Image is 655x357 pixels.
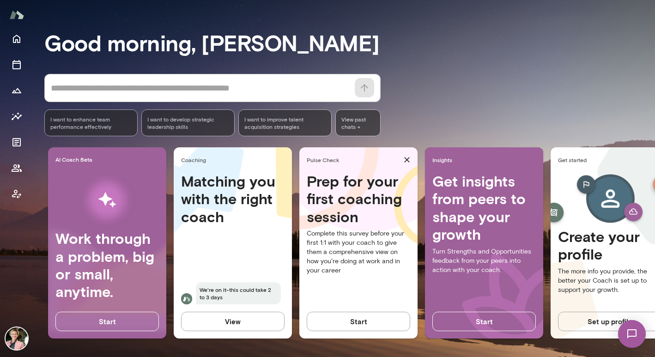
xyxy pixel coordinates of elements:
div: I want to enhance team performance effectively [44,109,138,136]
button: Insights [7,107,26,126]
div: I want to improve talent acquisition strategies [238,109,332,136]
span: Coaching [181,156,288,163]
p: Turn Strengths and Opportunities feedback from your peers into action with your coach. [432,247,536,275]
button: View [181,312,285,331]
button: Coach app [7,185,26,203]
span: We're on it-this could take 2 to 3 days [196,282,281,304]
h4: Prep for your first coaching session [307,172,410,225]
button: Members [7,159,26,177]
h4: Matching you with the right coach [181,172,285,225]
button: Documents [7,133,26,151]
p: Complete this survey before your first 1:1 with your coach to give them a comprehensive view on h... [307,229,410,275]
span: Insights [432,156,540,163]
span: I want to develop strategic leadership skills [147,115,229,130]
button: Start [307,312,410,331]
img: Kelly K. Oliver [6,327,28,350]
img: AI Workflows [66,171,148,230]
span: AI Coach Beta [55,156,163,163]
h3: Good morning, [PERSON_NAME] [44,30,655,55]
button: Start [55,312,159,331]
button: Start [432,312,536,331]
h4: Work through a problem, big or small, anytime. [55,230,159,301]
h4: Get insights from peers to shape your growth [432,172,536,243]
span: I want to improve talent acquisition strategies [244,115,326,130]
button: Growth Plan [7,81,26,100]
div: I want to develop strategic leadership skills [141,109,235,136]
span: Get started [558,156,651,163]
button: Sessions [7,55,26,74]
span: Pulse Check [307,156,400,163]
img: Mento [9,6,24,24]
span: View past chats -> [335,109,381,136]
span: I want to enhance team performance effectively [50,115,132,130]
button: Home [7,30,26,48]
